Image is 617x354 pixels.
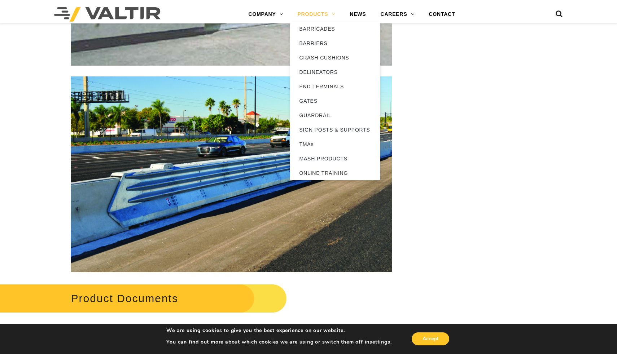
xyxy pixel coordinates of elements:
[290,166,380,180] a: ONLINE TRAINING
[290,79,380,94] a: END TERMINALS
[241,7,290,22] a: COMPANY
[166,339,391,345] p: You can find out more about which cookies we are using or switch them off in .
[290,50,380,65] a: CRASH CUSHIONS
[369,339,390,345] button: settings
[166,327,391,334] p: We are using cookies to give you the best experience on our website.
[290,137,380,151] a: TMAs
[421,7,462,22] a: CONTACT
[290,123,380,137] a: SIGN POSTS & SUPPORTS
[290,36,380,50] a: BARRIERS
[290,22,380,36] a: BARRICADES
[373,7,421,22] a: CAREERS
[54,7,161,22] img: Valtir
[290,108,380,123] a: GUARDRAIL
[290,7,342,22] a: PRODUCTS
[290,65,380,79] a: DELINEATORS
[342,7,373,22] a: NEWS
[290,151,380,166] a: MASH PRODUCTS
[290,94,380,108] a: GATES
[412,332,449,345] button: Accept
